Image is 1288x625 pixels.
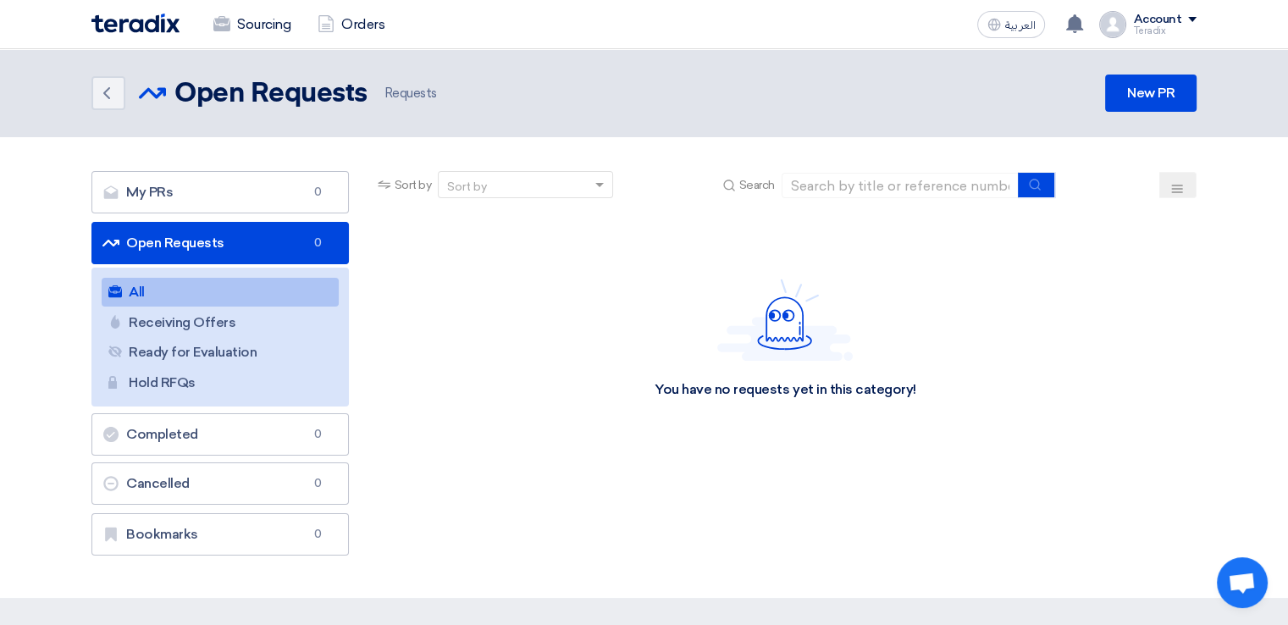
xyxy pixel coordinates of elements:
span: 0 [307,426,328,443]
span: 0 [307,475,328,492]
a: Orders [304,6,398,43]
a: Ready for Evaluation [102,338,339,367]
span: العربية [1004,19,1035,31]
a: Cancelled0 [91,462,349,505]
span: Search [739,176,775,194]
a: Receiving Offers [102,308,339,337]
h2: Open Requests [174,77,368,111]
div: You have no requests yet in this category! [655,381,916,399]
div: Sort by [447,178,487,196]
img: profile_test.png [1099,11,1126,38]
button: العربية [977,11,1045,38]
img: Hello [717,279,853,361]
a: Open Requests0 [91,222,349,264]
a: My PRs0 [91,171,349,213]
a: Completed0 [91,413,349,456]
img: Teradix logo [91,14,180,33]
span: 0 [307,184,328,201]
span: 0 [307,526,328,543]
input: Search by title or reference number [782,173,1019,198]
div: Teradix [1133,26,1197,36]
a: Sourcing [200,6,304,43]
span: 0 [307,235,328,252]
a: Hold RFQs [102,368,339,397]
div: Account [1133,13,1181,27]
a: Open chat [1217,557,1268,608]
span: Requests [381,84,437,103]
span: Sort by [395,176,432,194]
a: New PR [1105,75,1197,112]
a: Bookmarks0 [91,513,349,556]
a: All [102,278,339,307]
